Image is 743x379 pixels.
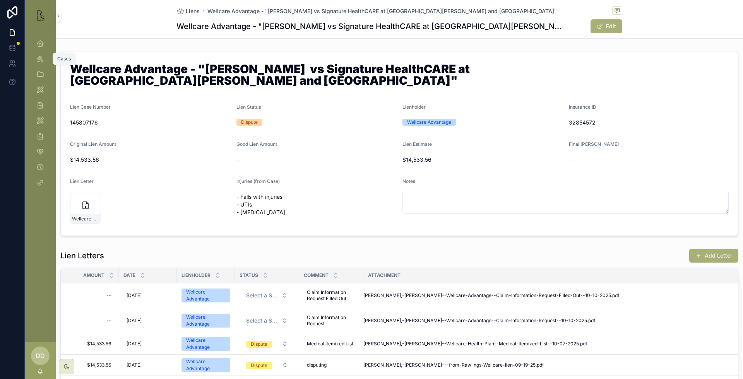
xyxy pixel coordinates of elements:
[127,292,142,299] span: [DATE]
[181,289,230,302] a: Wellcare Advantage
[70,314,114,327] a: --
[307,362,327,368] span: disputing
[127,318,142,324] span: [DATE]
[587,318,595,324] span: .pdf
[591,19,622,33] button: Edit
[241,119,258,126] div: Dispute
[363,318,729,324] a: [PERSON_NAME],-[PERSON_NAME]--Wellcare-Advantage--Claim-Information-Request--10-10-2025.pdf
[246,292,279,299] span: Select a Status
[236,141,277,147] span: Good Lien Amount
[363,318,587,324] span: [PERSON_NAME],-[PERSON_NAME]--Wellcare-Advantage--Claim-Information-Request--10-10-2025
[240,272,258,278] span: Status
[106,292,111,299] div: --
[70,359,114,371] a: $14,533.56
[569,156,574,164] span: --
[181,337,230,351] a: Wellcare Advantage
[304,338,359,350] a: Medical Itemized List
[181,314,230,328] a: Wellcare Advantage
[83,272,104,278] span: Amount
[307,341,353,347] span: Medical Itemized List
[402,156,563,164] span: $14,533.56
[70,178,94,184] span: Lien Letter
[186,314,226,328] div: Wellcare Advantage
[402,104,426,110] span: Lienholder
[363,362,536,368] span: [PERSON_NAME],-[PERSON_NAME]---from-Rawlings-Wellcare-lien-09-19-25
[73,362,111,368] span: $14,533.56
[240,313,294,328] a: Select Button
[70,104,111,110] span: Lien Case Number
[368,272,401,278] span: Attachment
[73,341,111,347] span: $14,533.56
[689,249,738,263] button: Add Letter
[207,7,557,15] a: Wellcare Advantage - "[PERSON_NAME] vs Signature HealthCARE at [GEOGRAPHIC_DATA][PERSON_NAME] and...
[240,358,294,372] button: Select Button
[611,292,619,299] span: .pdf
[536,362,544,368] span: .pdf
[363,292,729,299] a: [PERSON_NAME],-[PERSON_NAME]--Wellcare-Advantage--Claim-Information-Request-Filled-Out--10-10-202...
[25,31,56,200] div: scrollable content
[569,104,596,110] span: Insurance ID
[251,362,267,369] div: Dispute
[106,318,111,324] div: --
[72,216,99,222] span: Wellcare-Advantage-initial-lien-request-02-14-2025
[402,178,415,184] span: Notes
[186,289,226,302] div: Wellcare Advantage
[304,272,329,278] span: Comment
[176,21,564,32] h1: Wellcare Advantage - "[PERSON_NAME] vs Signature HealthCARE at [GEOGRAPHIC_DATA][PERSON_NAME] and...
[251,341,267,348] div: Dispute
[363,341,579,347] span: [PERSON_NAME],-[PERSON_NAME]--Wellcare-Health-Plan--Medical-Itemized-List--10-07-2025
[579,341,587,347] span: .pdf
[304,311,359,330] a: Claim Information Request
[70,156,230,164] span: $14,533.56
[240,337,294,351] button: Select Button
[70,63,729,89] h1: Wellcare Advantage - "[PERSON_NAME] vs Signature HealthCARE at [GEOGRAPHIC_DATA][PERSON_NAME] and...
[70,119,230,126] span: 145807176
[307,289,356,302] span: Claim Information Request Filled Out
[186,337,226,351] div: Wellcare Advantage
[236,104,261,110] span: Lien Status
[123,338,172,350] a: [DATE]
[123,289,172,302] a: [DATE]
[127,341,142,347] span: [DATE]
[240,314,294,328] button: Select Button
[186,7,200,15] span: Liens
[36,351,45,360] span: DD
[123,359,172,371] a: [DATE]
[304,359,359,371] a: disputing
[176,7,200,15] a: Liens
[569,119,729,126] span: 32854572
[240,358,294,372] a: Select Button
[402,141,432,147] span: Lien Estimate
[127,362,142,368] span: [DATE]
[123,272,135,278] span: Date
[407,119,451,126] div: Wellcare Advantage
[186,358,226,372] div: Wellcare Advantage
[240,336,294,351] a: Select Button
[123,314,172,327] a: [DATE]
[236,193,397,216] span: - Falls with injuries - UTIs - [MEDICAL_DATA]
[181,358,230,372] a: Wellcare Advantage
[363,292,611,299] span: [PERSON_NAME],-[PERSON_NAME]--Wellcare-Advantage--Claim-Information-Request-Filled-Out--10-10-2025
[70,289,114,302] a: --
[70,338,114,350] a: $14,533.56
[57,56,71,62] div: Cases
[181,272,211,278] span: Lienholder
[363,362,729,368] a: [PERSON_NAME],-[PERSON_NAME]---from-Rawlings-Wellcare-lien-09-19-25.pdf
[304,286,359,305] a: Claim Information Request Filled Out
[569,141,619,147] span: Final [PERSON_NAME]
[246,317,279,324] span: Select a Status
[363,341,729,347] a: [PERSON_NAME],-[PERSON_NAME]--Wellcare-Health-Plan--Medical-Itemized-List--10-07-2025.pdf
[34,9,46,22] img: App logo
[70,141,116,147] span: Original Lien Amount
[236,156,241,164] span: --
[236,178,280,184] span: Injuries (from Case)
[60,250,104,261] h1: Lien Letters
[240,288,294,303] a: Select Button
[307,314,356,327] span: Claim Information Request
[240,289,294,302] button: Select Button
